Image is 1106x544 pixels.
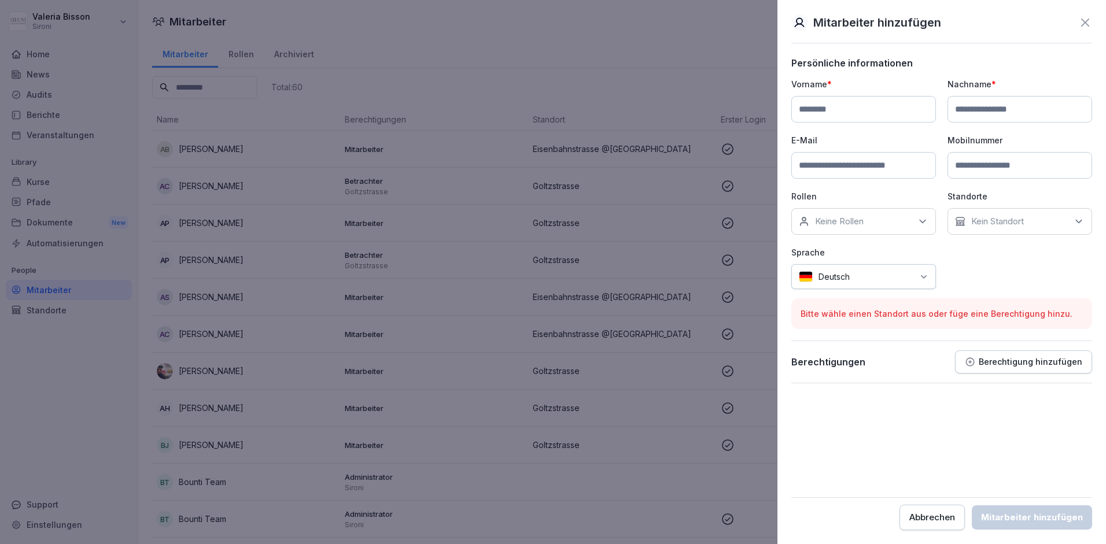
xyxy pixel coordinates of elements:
[971,216,1024,227] p: Kein Standort
[791,57,1092,69] p: Persönliche informationen
[791,134,936,146] p: E-Mail
[791,264,936,289] div: Deutsch
[899,505,965,530] button: Abbrechen
[791,356,865,368] p: Berechtigungen
[981,511,1083,524] div: Mitarbeiter hinzufügen
[791,190,936,202] p: Rollen
[948,78,1092,90] p: Nachname
[955,350,1092,373] button: Berechtigung hinzufügen
[813,14,941,31] p: Mitarbeiter hinzufügen
[909,511,955,524] div: Abbrechen
[791,78,936,90] p: Vorname
[979,357,1082,367] p: Berechtigung hinzufügen
[799,271,813,282] img: de.svg
[801,308,1083,320] p: Bitte wähle einen Standort aus oder füge eine Berechtigung hinzu.
[948,134,1092,146] p: Mobilnummer
[972,505,1092,530] button: Mitarbeiter hinzufügen
[948,190,1092,202] p: Standorte
[815,216,864,227] p: Keine Rollen
[791,246,936,258] p: Sprache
